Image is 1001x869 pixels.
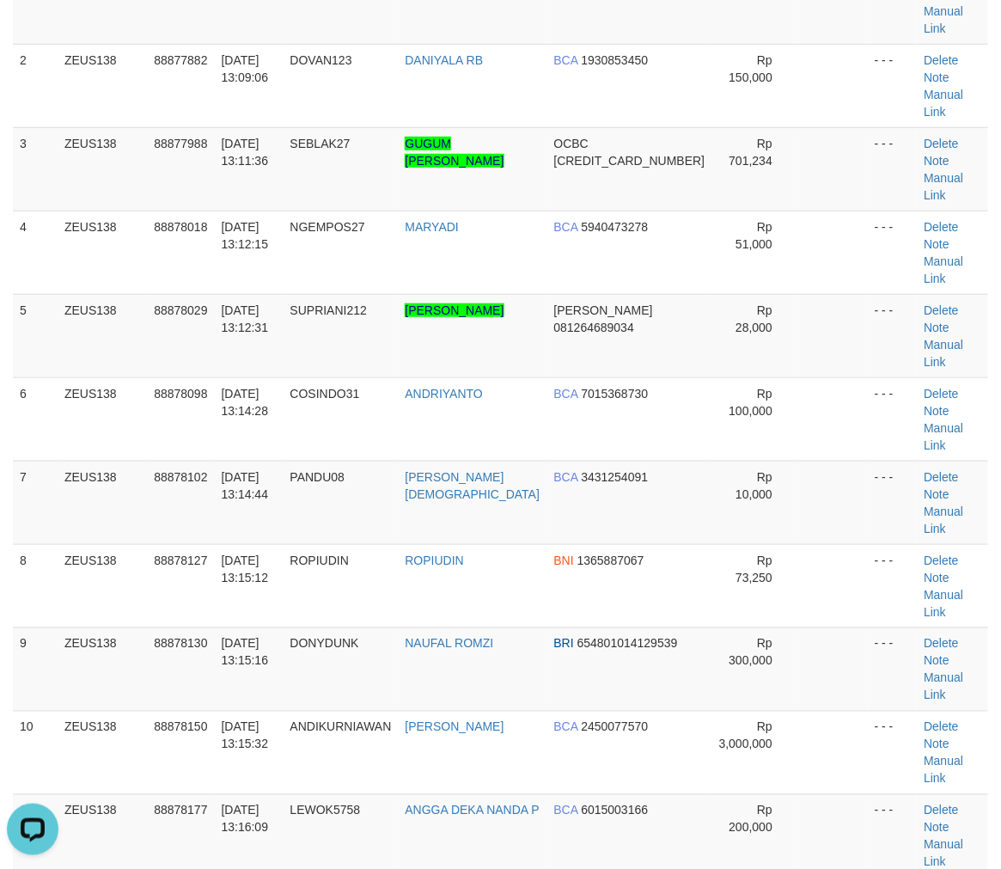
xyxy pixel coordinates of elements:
a: GUGUM [PERSON_NAME] [405,137,504,168]
span: COSINDO31 [290,387,360,401]
a: Note [924,237,949,251]
span: 88878098 [154,387,207,401]
a: Manual Link [924,421,963,452]
a: Note [924,737,949,751]
span: 88877988 [154,137,207,150]
span: Copy 1365887067 to clipboard [577,554,644,567]
td: - - - [868,211,918,294]
span: [DATE] 13:14:28 [222,387,269,418]
span: Copy 3431254091 to clipboard [581,470,648,484]
span: [DATE] 13:15:12 [222,554,269,584]
td: - - - [868,294,918,377]
td: - - - [868,44,918,127]
td: ZEUS138 [58,211,147,294]
a: [PERSON_NAME] [405,303,504,317]
a: Note [924,321,949,334]
td: 2 [13,44,58,127]
a: Manual Link [924,505,963,535]
span: Rp 28,000 [735,303,772,334]
span: [DATE] 13:16:09 [222,804,269,835]
a: Note [924,154,949,168]
td: 9 [13,627,58,711]
a: Note [924,821,949,835]
span: OCBC [554,137,589,150]
span: Rp 73,250 [735,554,772,584]
a: Note [924,654,949,668]
span: 88878102 [154,470,207,484]
span: [PERSON_NAME] [554,303,653,317]
span: Rp 100,000 [729,387,772,418]
span: [DATE] 13:12:31 [222,303,269,334]
a: ANGGA DEKA NANDA P [405,804,539,817]
td: ZEUS138 [58,127,147,211]
span: Copy 7015368730 to clipboard [581,387,648,401]
td: ZEUS138 [58,627,147,711]
a: Delete [924,637,958,651]
a: Manual Link [924,671,963,702]
span: BCA [554,220,578,234]
td: 3 [13,127,58,211]
span: BCA [554,387,578,401]
td: - - - [868,544,918,627]
span: Rp 701,234 [729,137,772,168]
td: 10 [13,711,58,794]
a: Delete [924,554,958,567]
a: Manual Link [924,171,963,202]
a: NAUFAL ROMZI [405,637,493,651]
span: 88877882 [154,53,207,67]
span: Copy 654801014129539 to clipboard [577,637,678,651]
a: Delete [924,804,958,817]
a: Delete [924,720,958,734]
a: MARYADI [405,220,459,234]
span: Copy 6015003166 to clipboard [581,804,648,817]
span: [DATE] 13:11:36 [222,137,269,168]
span: BCA [554,804,578,817]
span: Rp 51,000 [735,220,772,251]
span: PANDU08 [290,470,345,484]
td: - - - [868,711,918,794]
span: NGEMPOS27 [290,220,365,234]
a: Delete [924,387,958,401]
td: ZEUS138 [58,711,147,794]
td: - - - [868,377,918,461]
span: 88878029 [154,303,207,317]
a: [PERSON_NAME] [405,720,504,734]
a: Delete [924,303,958,317]
span: Copy 693817527163 to clipboard [554,154,705,168]
a: [PERSON_NAME][DEMOGRAPHIC_DATA] [405,470,540,501]
td: ZEUS138 [58,377,147,461]
span: Copy 5940473278 to clipboard [581,220,648,234]
span: SUPRIANI212 [290,303,367,317]
span: Copy 081264689034 to clipboard [554,321,634,334]
td: 6 [13,377,58,461]
span: 88878130 [154,637,207,651]
span: 88878127 [154,554,207,567]
a: Manual Link [924,4,963,35]
span: Rp 10,000 [735,470,772,501]
td: ZEUS138 [58,294,147,377]
td: - - - [868,627,918,711]
td: - - - [868,461,918,544]
a: Delete [924,53,958,67]
a: Manual Link [924,88,963,119]
a: Note [924,404,949,418]
span: Rp 300,000 [729,637,772,668]
span: [DATE] 13:15:16 [222,637,269,668]
td: 7 [13,461,58,544]
span: [DATE] 13:09:06 [222,53,269,84]
button: Open LiveChat chat widget [7,7,58,58]
span: [DATE] 13:14:44 [222,470,269,501]
span: 88878177 [154,804,207,817]
span: Rp 3,000,000 [719,720,772,751]
span: ANDIKURNIAWAN [290,720,392,734]
a: Note [924,487,949,501]
span: BCA [554,720,578,734]
a: Manual Link [924,588,963,619]
span: SEBLAK27 [290,137,351,150]
span: [DATE] 13:12:15 [222,220,269,251]
td: - - - [868,127,918,211]
span: Copy 1930853450 to clipboard [581,53,648,67]
a: Note [924,70,949,84]
a: Manual Link [924,338,963,369]
span: BNI [554,554,574,567]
